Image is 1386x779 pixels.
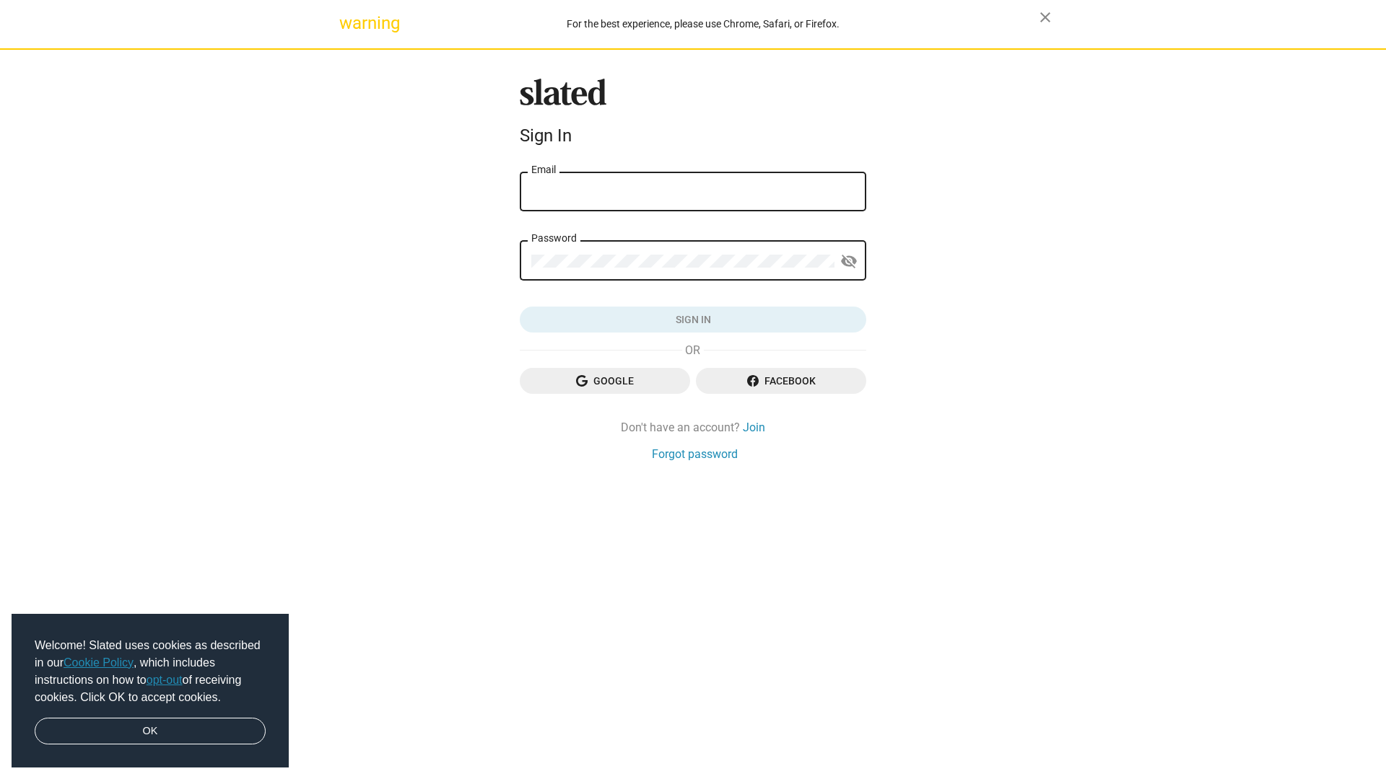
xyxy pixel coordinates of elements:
span: Facebook [707,368,855,394]
button: Show password [834,247,863,276]
span: Google [531,368,679,394]
a: Cookie Policy [64,656,134,669]
div: cookieconsent [12,614,289,768]
a: Join [743,420,765,435]
sl-branding: Sign In [520,79,866,152]
mat-icon: warning [339,14,357,32]
div: Don't have an account? [520,420,866,435]
div: Sign In [520,126,866,146]
span: Welcome! Slated uses cookies as described in our , which includes instructions on how to of recei... [35,637,266,706]
div: For the best experience, please use Chrome, Safari, or Firefox. [367,14,1039,34]
a: Forgot password [652,446,738,462]
mat-icon: close [1037,9,1054,26]
a: dismiss cookie message [35,718,266,745]
button: Facebook [696,368,866,394]
button: Google [520,368,690,394]
mat-icon: visibility_off [840,250,858,273]
a: opt-out [147,674,183,686]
